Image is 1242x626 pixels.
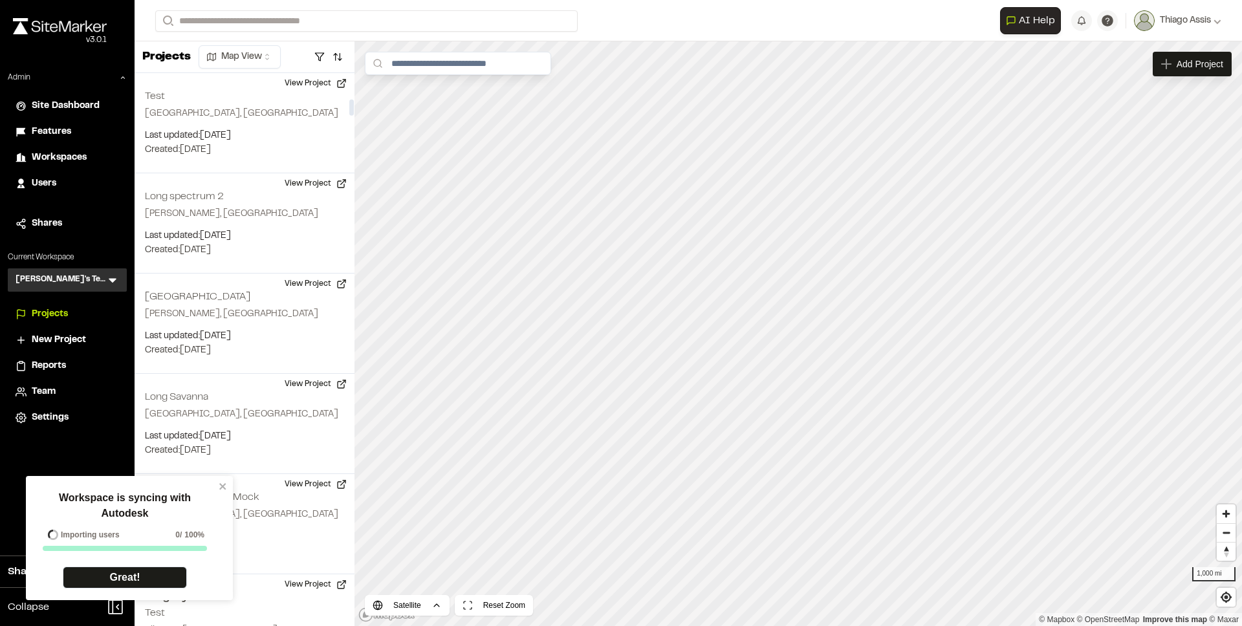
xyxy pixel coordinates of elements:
p: [GEOGRAPHIC_DATA], [GEOGRAPHIC_DATA] [145,107,344,121]
button: close [219,481,228,491]
span: Users [32,177,56,191]
span: Share Workspace [8,564,94,579]
span: Add Project [1177,58,1223,70]
a: Mapbox logo [358,607,415,622]
p: [PERSON_NAME], [GEOGRAPHIC_DATA] [145,207,344,221]
p: [GEOGRAPHIC_DATA], [GEOGRAPHIC_DATA] [145,508,344,522]
p: Created: [DATE] [145,143,344,157]
button: View Project [277,474,354,495]
p: Created: [DATE] [145,243,344,257]
p: [GEOGRAPHIC_DATA], [GEOGRAPHIC_DATA] [145,407,344,422]
button: View Project [277,574,354,595]
a: OpenStreetMap [1077,615,1140,624]
span: Settings [32,411,69,425]
a: Features [16,125,119,139]
span: Reset bearing to north [1217,543,1236,561]
a: Projects [16,307,119,321]
button: Search [155,10,179,32]
p: Projects [142,49,191,66]
button: Open AI Assistant [1000,7,1061,34]
img: User [1134,10,1155,31]
h2: [GEOGRAPHIC_DATA] [145,292,250,301]
a: Reports [16,359,119,373]
p: Created: [DATE] [145,444,344,458]
span: Workspaces [32,151,87,165]
button: Reset Zoom [455,595,533,616]
h2: Long spectrum 2 [145,192,224,201]
button: View Project [277,173,354,194]
span: Team [32,385,56,399]
a: Team [16,385,119,399]
p: Workspace is syncing with Autodesk [35,490,215,521]
a: Maxar [1209,615,1239,624]
span: Collapse [8,599,49,615]
p: Created: [DATE] [145,343,344,358]
span: Zoom out [1217,524,1236,542]
p: [PERSON_NAME], [GEOGRAPHIC_DATA] [145,307,344,321]
img: rebrand.png [13,18,107,34]
span: Projects [32,307,68,321]
button: Zoom out [1217,523,1236,542]
p: Last updated: [DATE] [145,429,344,444]
span: AI Help [1019,13,1055,28]
div: 1,000 mi [1192,567,1236,581]
div: Importing users [43,529,120,541]
a: New Project [16,333,119,347]
a: Shares [16,217,119,231]
h3: [PERSON_NAME]'s Test [16,274,106,286]
button: Satellite [365,595,450,616]
button: Zoom in [1217,504,1236,523]
h2: Test [145,92,165,101]
div: Oh geez...please don't... [13,34,107,46]
a: Settings [16,411,119,425]
a: Users [16,177,119,191]
button: View Project [277,274,354,294]
p: Last updated: [DATE] [145,129,344,143]
button: View Project [277,374,354,394]
span: Thiago Assis [1160,14,1211,28]
span: Features [32,125,71,139]
button: View Project [277,73,354,94]
h2: Allegany [145,590,344,605]
a: Workspaces [16,151,119,165]
p: Last updated: [DATE] [145,329,344,343]
span: 0 / [175,529,182,541]
span: Reports [32,359,66,373]
span: Site Dashboard [32,99,100,113]
button: Find my location [1217,588,1236,607]
a: Map feedback [1143,615,1207,624]
div: Open AI Assistant [1000,7,1066,34]
p: Admin [8,72,30,83]
a: Site Dashboard [16,99,119,113]
p: Last updated: [DATE] [145,229,344,243]
canvas: Map [354,41,1242,626]
h2: Long Savanna [145,393,208,402]
p: Last updated: [DATE] [145,530,344,544]
span: New Project [32,333,86,347]
span: 100% [184,529,204,541]
a: Great! [63,567,187,588]
p: Created: [DATE] [145,544,344,558]
p: Current Workspace [8,252,127,263]
button: Thiago Assis [1134,10,1221,31]
a: Mapbox [1039,615,1074,624]
button: Reset bearing to north [1217,542,1236,561]
span: Shares [32,217,62,231]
